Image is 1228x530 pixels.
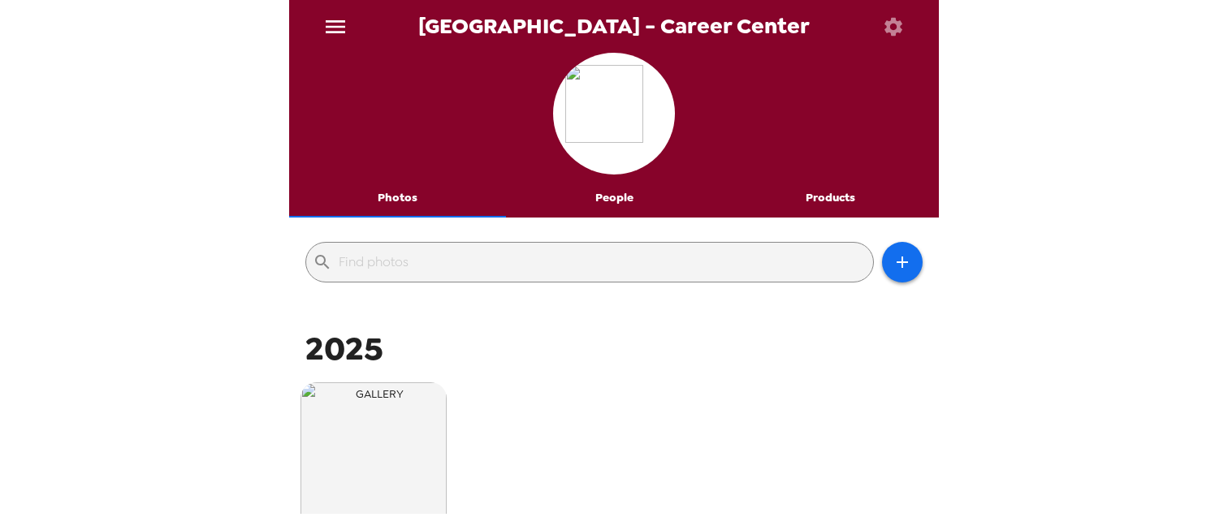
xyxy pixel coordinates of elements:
img: org logo [565,65,663,162]
button: Products [722,179,939,218]
button: People [506,179,723,218]
span: [GEOGRAPHIC_DATA] - Career Center [418,15,810,37]
button: Photos [289,179,506,218]
input: Find photos [339,249,867,275]
span: 2025 [305,327,383,370]
img: gallery [301,382,447,528]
